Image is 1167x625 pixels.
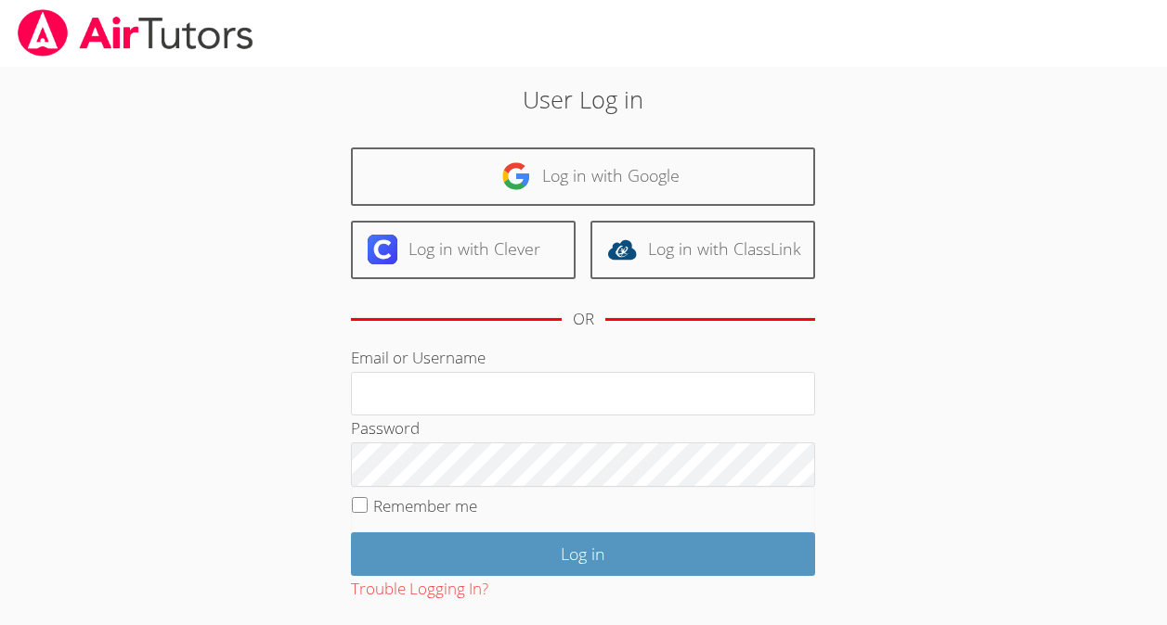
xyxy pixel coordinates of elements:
h2: User Log in [268,82,899,117]
img: classlink-logo-d6bb404cc1216ec64c9a2012d9dc4662098be43eaf13dc465df04b49fa7ab582.svg [607,235,637,264]
a: Log in with ClassLink [590,221,815,279]
label: Remember me [373,495,477,517]
input: Log in [351,532,815,576]
a: Log in with Clever [351,221,576,279]
label: Email or Username [351,347,486,368]
img: airtutors_banner-c4298cdbf04f3fff15de1276eac7730deb9818008684d7c2e4769d2f7ddbe033.png [16,9,255,57]
img: clever-logo-6eab21bc6e7a338710f1a6ff85c0baf02591cd810cc4098c63d3a4b26e2feb20.svg [368,235,397,264]
img: google-logo-50288ca7cdecda66e5e0955fdab243c47b7ad437acaf1139b6f446037453330a.svg [501,161,531,191]
a: Log in with Google [351,147,815,206]
button: Trouble Logging In? [351,576,488,603]
div: OR [573,306,594,333]
label: Password [351,417,420,439]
